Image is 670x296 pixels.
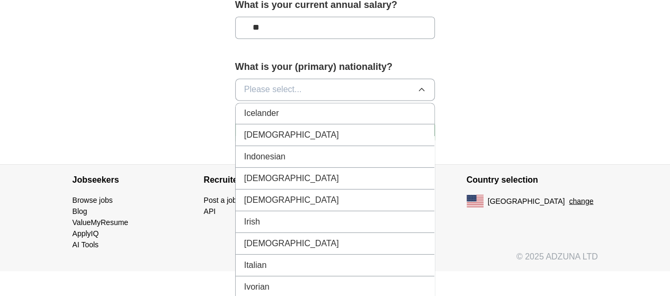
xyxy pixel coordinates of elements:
label: What is your (primary) nationality? [235,60,435,74]
h4: Country selection [467,165,598,194]
div: © 2025 ADZUNA LTD [64,250,606,271]
a: Post a job [204,195,237,204]
span: [DEMOGRAPHIC_DATA] [244,128,339,141]
span: [GEOGRAPHIC_DATA] [488,195,565,207]
a: ApplyIQ [73,229,99,237]
a: Blog [73,207,87,215]
span: Italian [244,258,267,271]
a: API [204,207,216,215]
a: Browse jobs [73,195,113,204]
span: Icelander [244,106,279,119]
span: Irish [244,215,260,228]
a: ValueMyResume [73,218,129,226]
a: AI Tools [73,240,99,248]
span: Please select... [244,83,302,96]
span: [DEMOGRAPHIC_DATA] [244,172,339,184]
span: Indonesian [244,150,285,163]
img: US flag [467,194,484,207]
button: change [569,195,593,207]
span: [DEMOGRAPHIC_DATA] [244,237,339,249]
span: Ivorian [244,280,270,293]
button: Please select... [235,78,435,101]
span: [DEMOGRAPHIC_DATA] [244,193,339,206]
